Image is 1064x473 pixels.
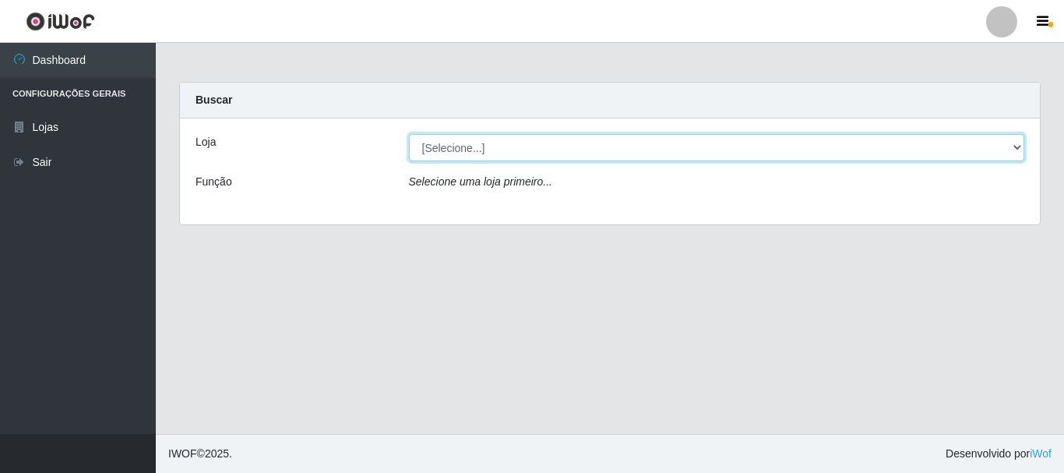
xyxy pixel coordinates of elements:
[196,94,232,106] strong: Buscar
[196,134,216,150] label: Loja
[168,446,232,462] span: © 2025 .
[1030,447,1052,460] a: iWof
[946,446,1052,462] span: Desenvolvido por
[26,12,95,31] img: CoreUI Logo
[196,174,232,190] label: Função
[168,447,197,460] span: IWOF
[409,175,552,188] i: Selecione uma loja primeiro...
